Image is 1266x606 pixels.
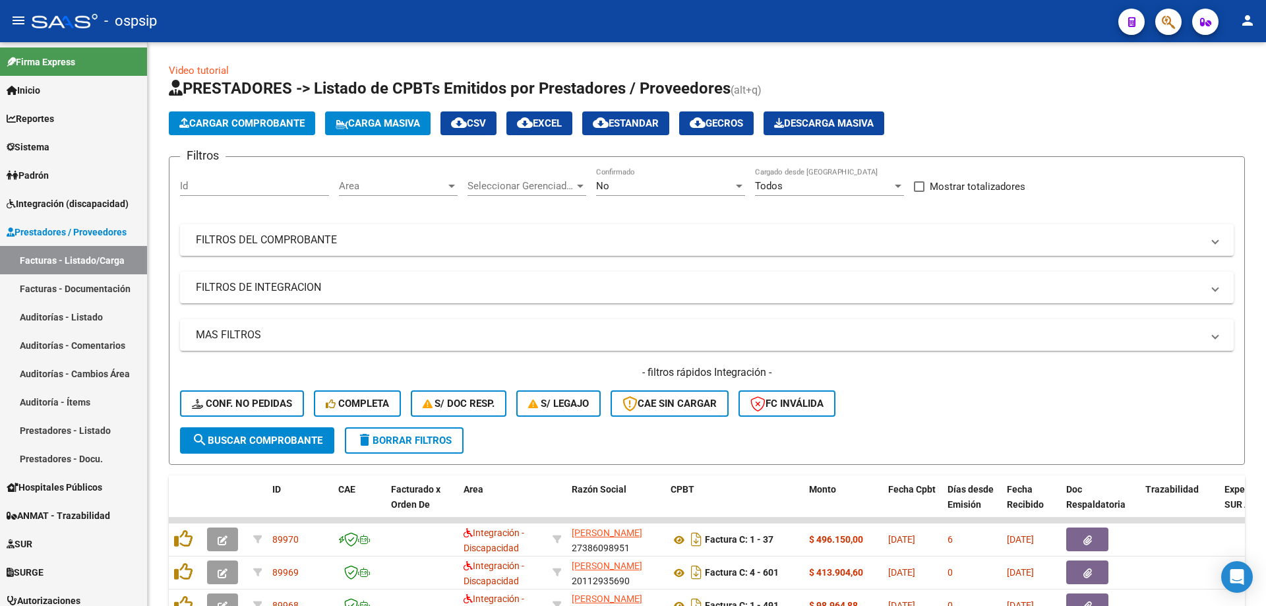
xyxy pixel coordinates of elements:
[755,180,783,192] span: Todos
[11,13,26,28] mat-icon: menu
[809,534,863,545] strong: $ 496.150,00
[572,526,660,553] div: 27386098951
[180,319,1234,351] mat-expansion-panel-header: MAS FILTROS
[572,484,626,495] span: Razón Social
[7,225,127,239] span: Prestadores / Proveedores
[272,567,299,578] span: 89969
[516,390,601,417] button: S/ legajo
[764,111,884,135] button: Descarga Masiva
[572,561,642,571] span: [PERSON_NAME]
[169,79,731,98] span: PRESTADORES -> Listado de CPBTs Emitidos por Prestadores / Proveedores
[391,484,440,510] span: Facturado x Orden De
[180,272,1234,303] mat-expansion-panel-header: FILTROS DE INTEGRACION
[1221,561,1253,593] div: Open Intercom Messenger
[750,398,824,409] span: FC Inválida
[169,65,229,76] a: Video tutorial
[440,111,497,135] button: CSV
[7,565,44,580] span: SURGE
[464,561,524,586] span: Integración - Discapacidad
[267,475,333,533] datatable-header-cell: ID
[467,180,574,192] span: Seleccionar Gerenciador
[357,435,452,446] span: Borrar Filtros
[705,535,773,545] strong: Factura C: 1 - 37
[180,224,1234,256] mat-expansion-panel-header: FILTROS DEL COMPROBANTE
[528,398,589,409] span: S/ legajo
[942,475,1002,533] datatable-header-cell: Días desde Emisión
[1007,484,1044,510] span: Fecha Recibido
[7,480,102,495] span: Hospitales Públicos
[593,115,609,131] mat-icon: cloud_download
[596,180,609,192] span: No
[180,427,334,454] button: Buscar Comprobante
[1007,567,1034,578] span: [DATE]
[809,484,836,495] span: Monto
[192,398,292,409] span: Conf. no pedidas
[566,475,665,533] datatable-header-cell: Razón Social
[764,111,884,135] app-download-masive: Descarga masiva de comprobantes (adjuntos)
[593,117,659,129] span: Estandar
[458,475,547,533] datatable-header-cell: Area
[196,280,1202,295] mat-panel-title: FILTROS DE INTEGRACION
[622,398,717,409] span: CAE SIN CARGAR
[338,484,355,495] span: CAE
[192,432,208,448] mat-icon: search
[7,197,129,211] span: Integración (discapacidad)
[272,484,281,495] span: ID
[339,180,446,192] span: Area
[688,529,705,550] i: Descargar documento
[272,534,299,545] span: 89970
[7,83,40,98] span: Inicio
[451,115,467,131] mat-icon: cloud_download
[196,328,1202,342] mat-panel-title: MAS FILTROS
[888,567,915,578] span: [DATE]
[464,484,483,495] span: Area
[451,117,486,129] span: CSV
[809,567,863,578] strong: $ 413.904,60
[333,475,386,533] datatable-header-cell: CAE
[336,117,420,129] span: Carga Masiva
[325,111,431,135] button: Carga Masiva
[180,365,1234,380] h4: - filtros rápidos Integración -
[517,117,562,129] span: EXCEL
[506,111,572,135] button: EXCEL
[357,432,373,448] mat-icon: delete
[326,398,389,409] span: Completa
[948,484,994,510] span: Días desde Emisión
[690,115,706,131] mat-icon: cloud_download
[1002,475,1061,533] datatable-header-cell: Fecha Recibido
[517,115,533,131] mat-icon: cloud_download
[679,111,754,135] button: Gecros
[180,390,304,417] button: Conf. no pedidas
[104,7,157,36] span: - ospsip
[888,484,936,495] span: Fecha Cpbt
[705,568,779,578] strong: Factura C: 4 - 601
[179,117,305,129] span: Cargar Comprobante
[423,398,495,409] span: S/ Doc Resp.
[1007,534,1034,545] span: [DATE]
[883,475,942,533] datatable-header-cell: Fecha Cpbt
[169,111,315,135] button: Cargar Comprobante
[690,117,743,129] span: Gecros
[948,567,953,578] span: 0
[1061,475,1140,533] datatable-header-cell: Doc Respaldatoria
[582,111,669,135] button: Estandar
[7,168,49,183] span: Padrón
[464,528,524,553] span: Integración - Discapacidad
[804,475,883,533] datatable-header-cell: Monto
[572,528,642,538] span: [PERSON_NAME]
[665,475,804,533] datatable-header-cell: CPBT
[345,427,464,454] button: Borrar Filtros
[196,233,1202,247] mat-panel-title: FILTROS DEL COMPROBANTE
[731,84,762,96] span: (alt+q)
[192,435,322,446] span: Buscar Comprobante
[386,475,458,533] datatable-header-cell: Facturado x Orden De
[572,559,660,586] div: 20112935690
[774,117,874,129] span: Descarga Masiva
[314,390,401,417] button: Completa
[7,537,32,551] span: SUR
[671,484,694,495] span: CPBT
[7,55,75,69] span: Firma Express
[7,140,49,154] span: Sistema
[688,562,705,583] i: Descargar documento
[948,534,953,545] span: 6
